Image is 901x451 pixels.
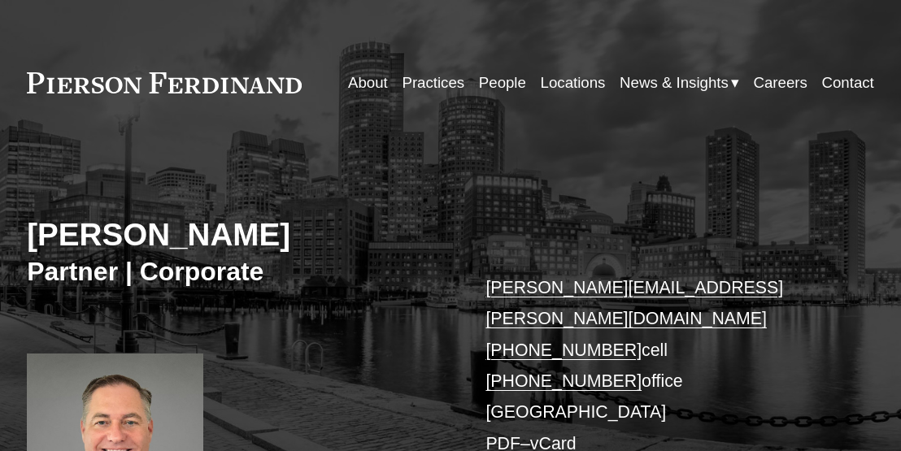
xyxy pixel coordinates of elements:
a: [PERSON_NAME][EMAIL_ADDRESS][PERSON_NAME][DOMAIN_NAME] [485,278,783,328]
a: Locations [541,67,606,98]
span: News & Insights [620,69,729,97]
a: Practices [402,67,464,98]
a: [PHONE_NUMBER] [485,371,642,391]
a: People [479,67,526,98]
h3: Partner | Corporate [27,256,450,288]
a: Careers [753,67,807,98]
h2: [PERSON_NAME] [27,216,450,254]
a: About [348,67,388,98]
a: folder dropdown [620,67,739,98]
a: [PHONE_NUMBER] [485,340,642,360]
a: Contact [822,67,874,98]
